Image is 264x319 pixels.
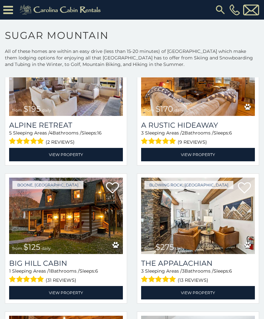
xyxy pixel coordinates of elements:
[144,108,154,113] span: from
[42,108,51,113] span: daily
[9,286,123,299] a: View Property
[9,268,123,284] div: Sleeping Areas / Bathrooms / Sleeps:
[141,130,144,136] span: 3
[49,268,51,274] span: 1
[182,268,184,274] span: 3
[141,130,255,146] div: Sleeping Areas / Bathrooms / Sleeps:
[9,40,123,116] img: Alpine Retreat
[141,121,255,130] a: A Rustic Hideaway
[9,259,123,268] a: Big Hill Cabin
[228,4,242,15] a: [PHONE_NUMBER]
[23,104,41,114] span: $195
[9,148,123,161] a: View Property
[46,138,75,146] span: (2 reviews)
[42,246,51,251] span: daily
[141,148,255,161] a: View Property
[9,268,11,274] span: 1
[141,268,255,284] div: Sleeping Areas / Bathrooms / Sleeps:
[175,246,184,251] span: daily
[141,286,255,299] a: View Property
[238,182,251,195] a: Add to favorites
[141,178,255,254] a: The Appalachian from $275 daily
[9,121,123,130] a: Alpine Retreat
[178,276,208,284] span: (13 reviews)
[182,130,184,136] span: 2
[141,259,255,268] a: The Appalachian
[9,178,123,254] img: Big Hill Cabin
[12,246,22,251] span: from
[50,130,52,136] span: 4
[12,181,83,189] a: Boone, [GEOGRAPHIC_DATA]
[141,40,255,116] a: A Rustic Hideaway from $170 daily
[9,178,123,254] a: Big Hill Cabin from $125 daily
[141,268,144,274] span: 3
[178,138,207,146] span: (9 reviews)
[174,108,183,113] span: daily
[229,268,232,274] span: 6
[144,181,233,189] a: Blowing Rock, [GEOGRAPHIC_DATA]
[144,246,154,251] span: from
[95,268,98,274] span: 6
[12,108,22,113] span: from
[106,182,119,195] a: Add to favorites
[229,130,232,136] span: 6
[97,130,102,136] span: 16
[46,276,76,284] span: (31 reviews)
[16,3,106,16] img: Khaki-logo.png
[155,242,174,252] span: $275
[214,4,226,16] img: search-regular.svg
[9,40,123,116] a: Alpine Retreat from $195 daily
[155,104,173,114] span: $170
[141,178,255,254] img: The Appalachian
[9,130,123,146] div: Sleeping Areas / Bathrooms / Sleeps:
[9,130,12,136] span: 5
[141,40,255,116] img: A Rustic Hideaway
[23,242,40,252] span: $125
